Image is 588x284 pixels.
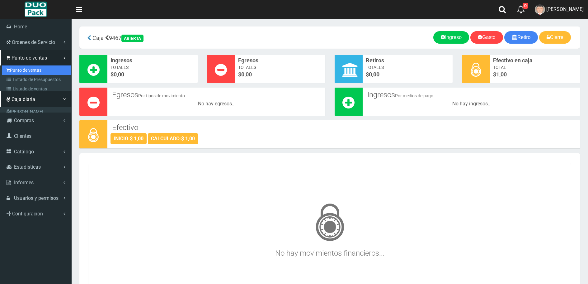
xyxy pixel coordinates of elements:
[138,93,185,98] small: Por tipos de movimiento
[12,55,47,61] span: Punto de ventas
[111,64,195,70] span: Totales
[112,123,576,132] h3: Efectivo
[493,56,577,65] span: Efectivo en caja
[493,70,577,79] span: $
[523,3,528,9] span: 0
[470,31,503,44] a: Gasto
[504,31,538,44] a: Retiro
[121,35,143,42] div: ABIERTA
[493,64,577,70] span: Total
[12,39,55,45] span: Ordenes de Servicio
[369,71,379,78] font: 0,00
[14,180,34,185] span: Informes
[395,93,433,98] small: Por medios de pago
[12,96,35,102] span: Caja diaria
[2,75,71,84] a: Listado de Presupuestos
[130,136,143,142] strong: $ 1,00
[366,70,450,79] span: $
[12,211,43,217] span: Configuración
[366,56,450,65] span: Retiros
[14,195,59,201] span: Usuarios y permisos
[92,195,568,257] h3: No hay movimientos financieros...
[241,71,252,78] font: 0,00
[535,4,545,15] img: User Image
[2,65,71,75] a: Punto de ventas
[433,31,469,44] a: Ingreso
[84,31,248,44] div: 9467
[111,100,322,108] div: No hay egresos..
[366,64,450,70] span: Totales
[111,133,147,144] div: INICIO:
[148,133,198,144] div: CALCULADO:
[2,107,71,116] a: [PERSON_NAME]
[238,56,322,65] span: Egresos
[14,133,31,139] span: Clientes
[546,6,584,12] span: [PERSON_NAME]
[238,70,322,79] span: $
[92,35,104,41] span: Caja
[14,149,34,155] span: Catálogo
[111,70,195,79] span: $
[14,164,41,170] span: Estadisticas
[112,91,321,99] h3: Egresos
[25,2,47,17] img: Logo grande
[111,56,195,65] span: Ingresos
[14,118,34,123] span: Compras
[366,100,577,108] div: No hay ingresos..
[496,71,507,78] span: 1,00
[238,64,322,70] span: Totales
[539,31,571,44] a: Cierre
[367,91,576,99] h3: Ingresos
[14,24,27,30] span: Home
[2,84,71,94] a: Listado de ventas
[181,136,195,142] strong: $ 1,00
[114,71,124,78] font: 0,00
